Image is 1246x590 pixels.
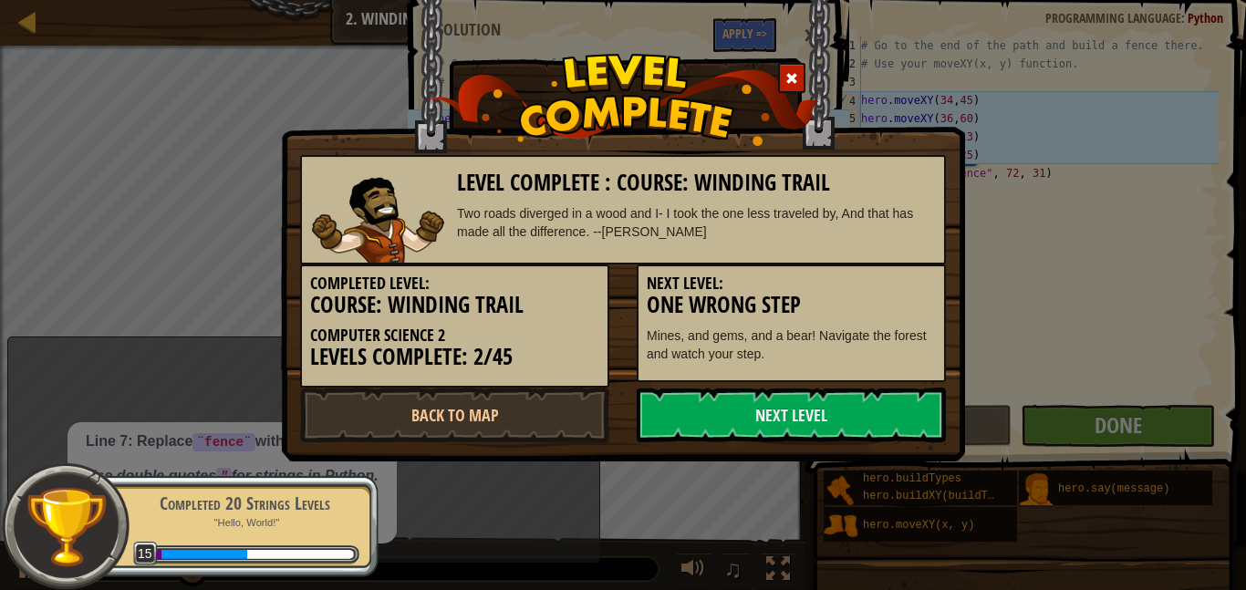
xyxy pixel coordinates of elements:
h3: Course: Winding Trail [310,293,599,317]
p: Mines, and gems, and a bear! Navigate the forest and watch your step. [647,326,936,363]
h5: Computer Science 2 [310,326,599,345]
div: Two roads diverged in a wood and I- I took the one less traveled by, And that has made all the di... [457,204,936,241]
h5: Completed Level: [310,274,599,293]
span: 15 [133,542,158,566]
img: level_complete.png [428,54,819,146]
h3: Level Complete : Course: Winding Trail [457,171,936,195]
a: Back to Map [300,388,609,442]
a: Next Level [637,388,946,442]
h3: One Wrong Step [647,293,936,317]
h3: Levels Complete: 2/45 [310,345,599,369]
h5: Next Level: [647,274,936,293]
div: Completed 20 Strings Levels [130,491,359,516]
p: "Hello, World!" [130,516,359,530]
img: duelist.png [311,177,444,263]
img: trophy.png [25,485,108,568]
